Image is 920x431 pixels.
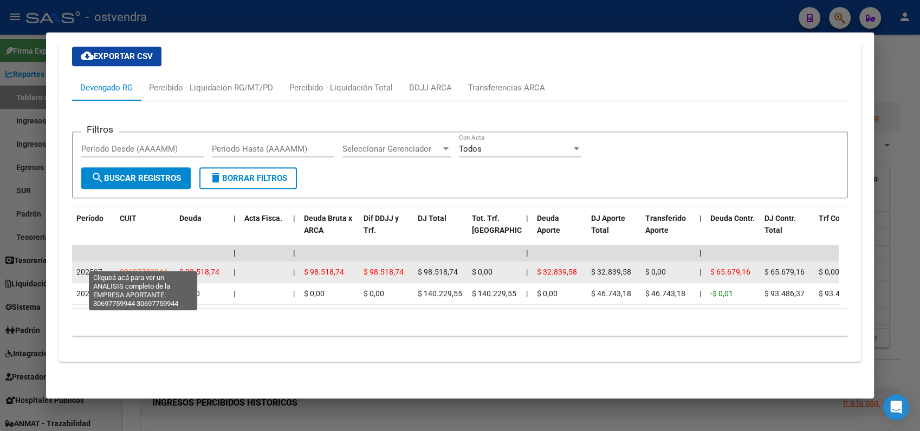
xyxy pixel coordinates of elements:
span: Borrar Filtros [209,173,287,183]
span: $ 98.518,74 [304,267,344,276]
datatable-header-cell: Transferido Aporte [641,207,695,254]
span: DJ Aporte Total [591,214,625,235]
span: | [234,249,236,257]
span: $ 140.229,55 [418,289,462,298]
div: Transferencias ARCA [468,82,545,94]
span: Deuda [179,214,202,223]
span: Seleccionar Gerenciador [342,144,441,154]
datatable-header-cell: Deuda Contr. [706,207,760,254]
div: Aportes y Contribuciones del Afiliado: 20263407416 [59,21,861,362]
span: $ 65.679,16 [710,267,750,276]
span: $ 93.486,37 [819,289,859,298]
datatable-header-cell: DJ Total [413,207,468,254]
span: $ 32.839,58 [537,267,577,276]
span: | [526,267,528,276]
span: Deuda Aporte [537,214,560,235]
span: $ 0,00 [819,267,839,276]
span: | [526,249,528,257]
span: Deuda Contr. [710,214,755,223]
span: $ 0,00 [472,267,493,276]
datatable-header-cell: Deuda [175,207,229,254]
button: Borrar Filtros [199,167,297,189]
span: DJ Total [418,214,446,223]
span: $ 0,00 [364,289,384,298]
div: DDJJ ARCA [409,82,452,94]
datatable-header-cell: Acta Fisca. [240,207,289,254]
span: Dif DDJJ y Trf. [364,214,399,235]
span: | [699,267,701,276]
span: $ 0,00 [537,289,558,298]
span: | [699,249,702,257]
span: $ 32.839,58 [591,267,631,276]
span: | [526,289,528,298]
span: | [293,214,295,223]
span: $ 0,00 [304,289,325,298]
datatable-header-cell: DJ Aporte Total [587,207,641,254]
span: | [293,289,295,298]
span: | [293,249,295,257]
button: Exportar CSV [72,47,161,66]
span: Buscar Registros [91,173,181,183]
span: | [526,214,528,223]
mat-icon: delete [209,171,222,184]
span: $ 65.679,16 [764,267,805,276]
datatable-header-cell: CUIT [115,207,175,254]
span: Tot. Trf. [GEOGRAPHIC_DATA] [472,214,546,235]
span: DJ Contr. Total [764,214,796,235]
span: | [234,267,235,276]
datatable-header-cell: | [289,207,300,254]
div: Devengado RG [80,82,133,94]
span: Transferido Aporte [645,214,686,235]
span: Trf Contr. [819,214,851,223]
div: Percibido - Liquidación RG/MT/PD [149,82,273,94]
span: $ 140.229,55 [472,289,516,298]
span: -$ 0,01 [710,289,733,298]
span: | [234,214,236,223]
span: $ 0,00 [179,289,200,298]
span: $ 46.743,18 [645,289,685,298]
datatable-header-cell: DJ Contr. Total [760,207,814,254]
span: $ 0,00 [645,267,666,276]
span: Deuda Bruta x ARCA [304,214,352,235]
datatable-header-cell: | [229,207,240,254]
datatable-header-cell: Deuda Aporte [533,207,587,254]
datatable-header-cell: | [522,207,533,254]
span: 202507 [76,267,102,276]
span: 202506 [76,289,102,298]
span: 30697759944 [120,289,167,298]
span: CUIT [120,214,137,223]
mat-icon: cloud_download [81,49,94,62]
datatable-header-cell: | [695,207,706,254]
span: Todos [459,144,482,154]
span: | [699,289,701,298]
datatable-header-cell: Deuda Bruta x ARCA [300,207,359,254]
span: Exportar CSV [81,51,153,61]
span: Período [76,214,103,223]
span: $ 98.518,74 [364,267,404,276]
span: Acta Fisca. [244,214,282,223]
span: $ 98.518,74 [179,267,219,276]
mat-icon: search [91,171,104,184]
span: $ 93.486,37 [764,289,805,298]
span: | [699,214,702,223]
span: $ 46.743,18 [591,289,631,298]
span: $ 98.518,74 [418,267,458,276]
span: | [234,289,235,298]
div: Open Intercom Messenger [883,394,909,420]
datatable-header-cell: Tot. Trf. Bruto [468,207,522,254]
h3: Filtros [81,123,119,135]
datatable-header-cell: Período [72,207,115,254]
datatable-header-cell: Trf Contr. [814,207,869,254]
datatable-header-cell: Dif DDJJ y Trf. [359,207,413,254]
button: Buscar Registros [81,167,191,189]
span: | [293,267,295,276]
div: Percibido - Liquidación Total [289,82,393,94]
span: 30697759944 [120,267,167,276]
